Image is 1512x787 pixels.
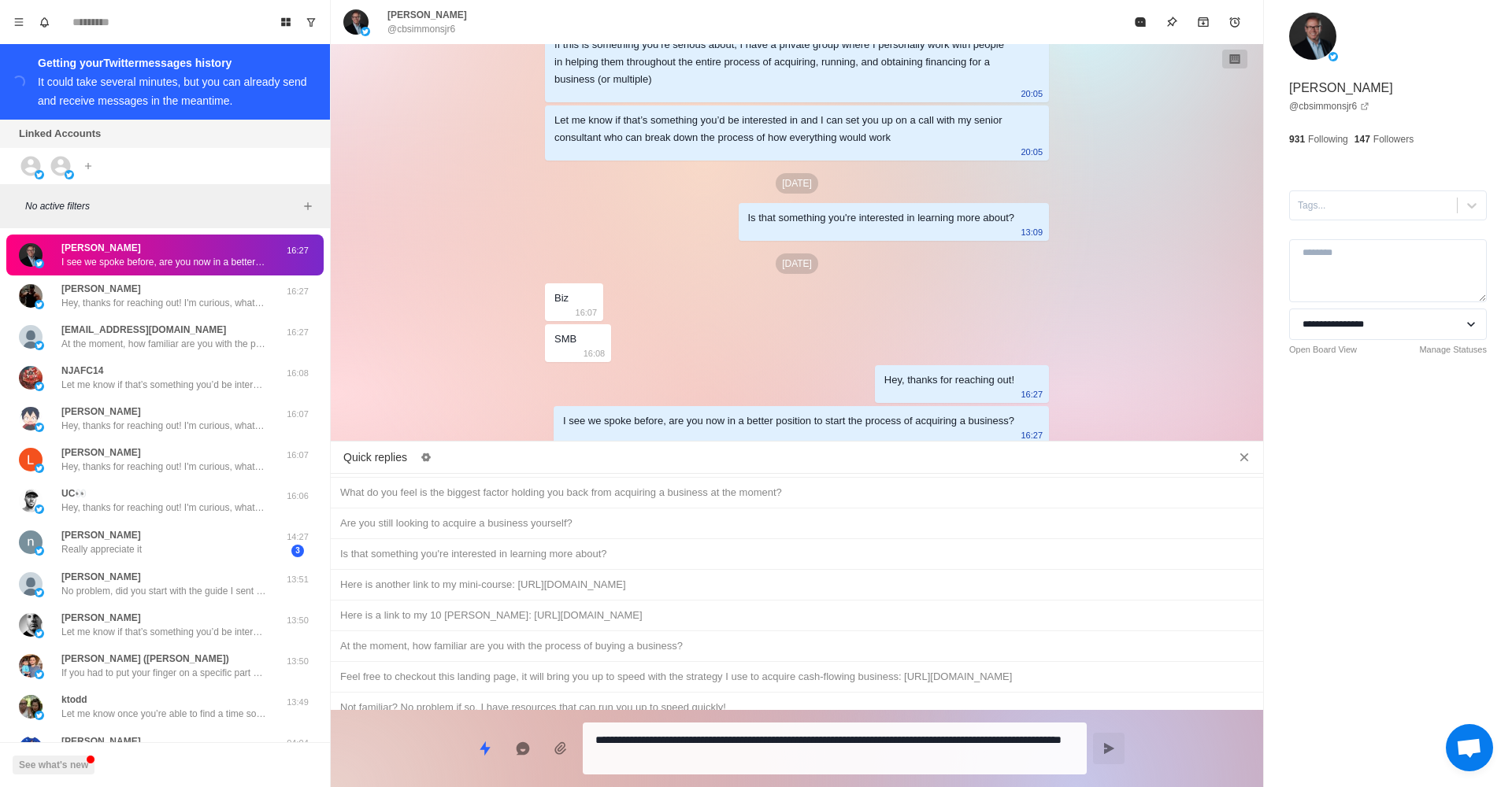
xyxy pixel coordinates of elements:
[61,405,141,419] p: [PERSON_NAME]
[273,9,298,35] button: Board View
[278,530,317,544] p: 14:27
[19,613,43,637] img: picture
[278,490,317,503] p: 16:06
[1419,343,1487,357] a: Manage Statuses
[61,652,229,666] p: [PERSON_NAME] ([PERSON_NAME])
[584,345,606,362] p: 16:08
[1289,79,1393,98] p: [PERSON_NAME]
[65,170,74,179] img: picture
[413,445,439,470] button: Edit quick replies
[35,259,44,268] img: picture
[19,126,101,142] p: Linked Accounts
[35,504,44,514] img: picture
[1021,386,1043,403] p: 16:27
[19,243,43,267] img: picture
[13,756,94,774] button: See what's new
[1021,427,1043,444] p: 16:27
[298,197,317,216] button: Add filters
[278,737,317,750] p: 04:04
[1021,143,1043,161] p: 20:05
[361,27,370,36] img: picture
[1446,724,1493,771] a: Open chat
[1156,6,1188,38] button: Pin
[61,501,266,515] p: Hey, thanks for reaching out! I'm curious, what ultimately has you interested in acquiring a cash...
[61,584,266,598] p: No problem, did you start with the guide I sent you?
[278,449,317,462] p: 16:07
[35,170,44,179] img: picture
[278,244,317,257] p: 16:27
[278,696,317,709] p: 13:49
[35,423,44,432] img: picture
[340,607,1254,624] div: Here is a link to my 10 [PERSON_NAME]: [URL][DOMAIN_NAME]
[61,241,141,255] p: [PERSON_NAME]
[278,367,317,380] p: 16:08
[340,668,1254,685] div: Feel free to checkout this landing page, it will bring you up to speed with the strategy I use to...
[35,300,44,309] img: picture
[748,209,1015,227] div: Is that something you're interested in learning more about?
[19,448,43,471] img: picture
[35,464,44,473] img: picture
[19,530,43,554] img: picture
[340,637,1254,655] div: At the moment, how familiar are you with the process of buying a business?
[38,76,307,107] div: It could take several minutes, but you can already send and receive messages in the meantime.
[340,576,1254,593] div: Here is another link to my mini-course: [URL][DOMAIN_NAME]
[35,382,44,391] img: picture
[19,695,43,719] img: picture
[1093,733,1125,764] button: Send message
[19,407,43,430] img: picture
[61,296,266,310] p: Hey, thanks for reaching out! I'm curious, what ultimately has you interested in acquiring a cash...
[340,699,1254,716] div: Not familiar? No problem if so, I have resources that can run you up to speed quickly!
[79,157,98,176] button: Add account
[61,707,266,721] p: Let me know once you’re able to find a time so I can confirm that on my end + shoot over the pre-...
[35,546,44,556] img: picture
[61,611,141,625] p: [PERSON_NAME]
[1289,99,1369,113] a: @cbsimmonsjr6
[61,419,266,433] p: Hey, thanks for reaching out! I'm curious, what ultimately has you interested in acquiring a cash...
[278,285,317,298] p: 16:27
[25,199,298,213] p: No active filters
[61,378,266,392] p: Let me know if that’s something you’d be interested in and I can set you up on a call with my con...
[1125,6,1156,38] button: Mark as read
[1021,224,1043,241] p: 13:09
[291,545,304,557] span: 3
[1021,85,1043,102] p: 20:05
[387,22,455,36] p: @cbsimmonsjr6
[298,9,324,35] button: Show unread conversations
[61,693,87,707] p: ktodd
[19,284,43,308] img: picture
[340,484,1254,501] div: What do you feel is the biggest factor holding you back from acquiring a business at the moment?
[340,545,1254,563] div: Is that something you're interested in learning more about?
[1232,445,1257,470] button: Close quick replies
[278,655,317,668] p: 13:50
[19,366,43,390] img: picture
[35,629,44,638] img: picture
[61,734,141,748] p: [PERSON_NAME]
[1354,132,1370,146] p: 147
[1308,132,1348,146] p: Following
[554,290,569,307] div: Biz
[61,625,266,639] p: Let me know if that’s something you’d be interested in and I can set you up on a call with my con...
[278,573,317,586] p: 13:51
[19,737,43,760] img: picture
[61,570,141,584] p: [PERSON_NAME]
[61,528,141,542] p: [PERSON_NAME]
[507,733,539,764] button: Reply with AI
[776,253,818,274] p: [DATE]
[1373,132,1414,146] p: Followers
[61,486,87,501] p: UC👀
[61,542,142,556] p: Really appreciate it
[1289,13,1336,60] img: picture
[1289,132,1305,146] p: 931
[278,408,317,421] p: 16:07
[576,304,598,321] p: 16:07
[554,36,1014,88] div: If this is something you’re serious about, I have a private group where I personally work with pe...
[387,8,467,22] p: [PERSON_NAME]
[1188,6,1219,38] button: Archive
[61,460,266,474] p: Hey, thanks for reaching out! I'm curious, what ultimately has you interested in acquiring a cash...
[776,173,818,194] p: [DATE]
[343,9,369,35] img: picture
[1329,52,1338,61] img: picture
[554,331,576,348] div: SMB
[35,711,44,720] img: picture
[61,445,141,460] p: [PERSON_NAME]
